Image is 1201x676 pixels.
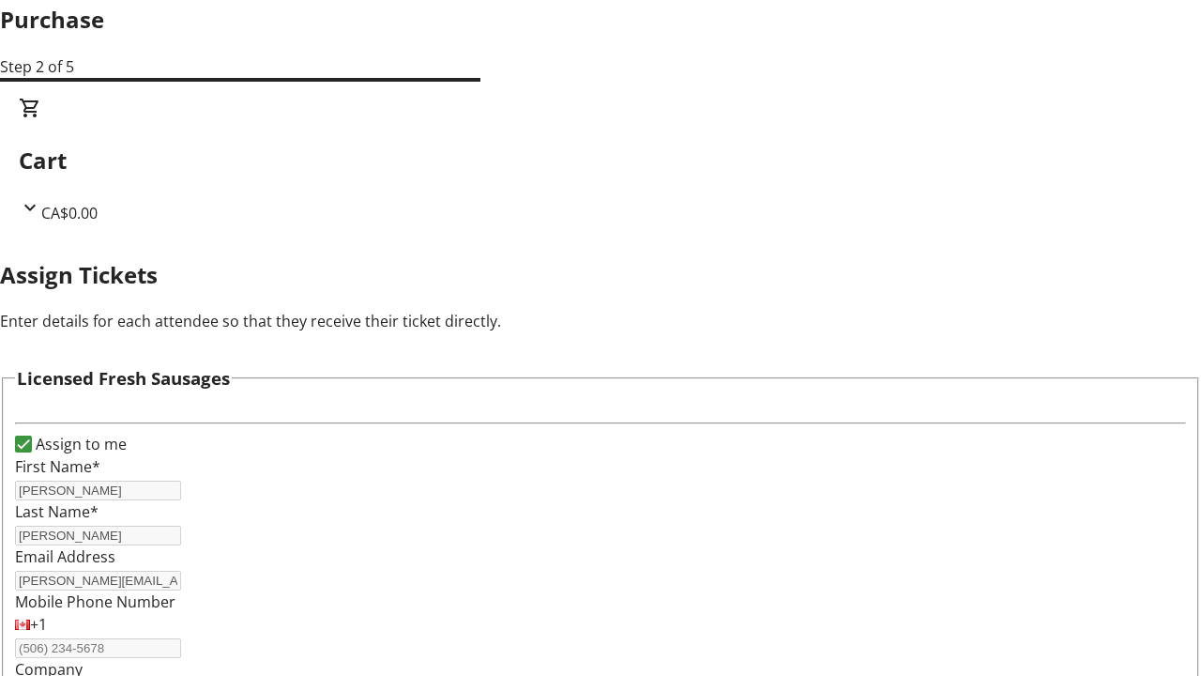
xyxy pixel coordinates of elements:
[15,501,99,522] label: Last Name*
[15,546,115,567] label: Email Address
[17,365,230,392] h3: Licensed Fresh Sausages
[15,591,175,612] label: Mobile Phone Number
[32,433,127,455] label: Assign to me
[15,456,100,477] label: First Name*
[19,97,1182,224] div: CartCA$0.00
[15,638,181,658] input: (506) 234-5678
[41,203,98,223] span: CA$0.00
[19,144,1182,177] h2: Cart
